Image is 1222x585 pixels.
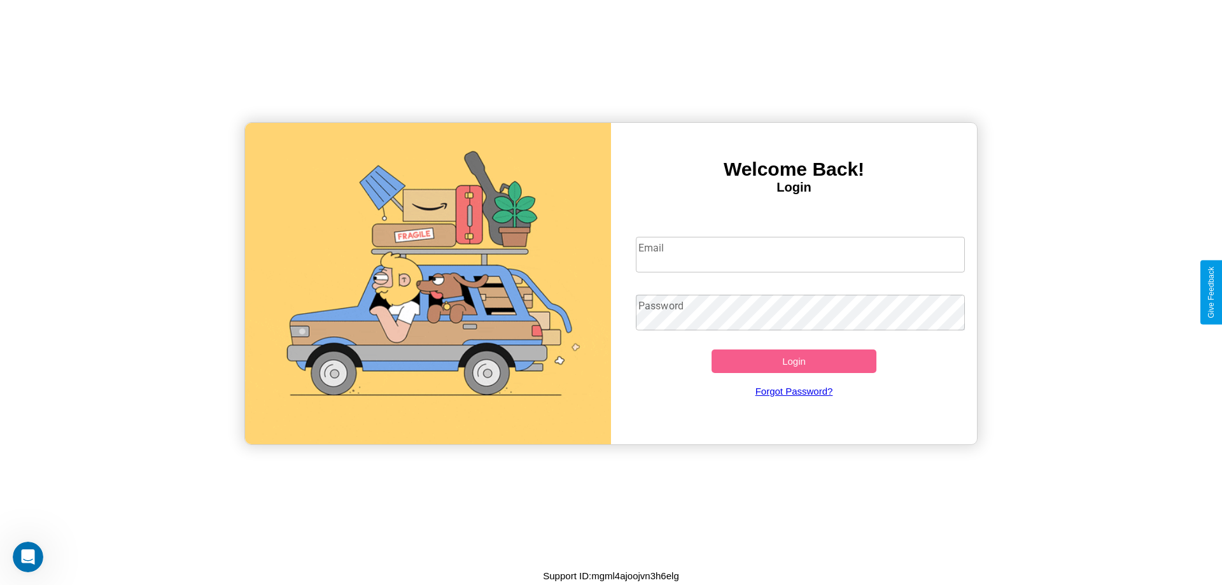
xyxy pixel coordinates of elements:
h3: Welcome Back! [611,159,977,180]
a: Forgot Password? [629,373,959,409]
div: Give Feedback [1207,267,1216,318]
h4: Login [611,180,977,195]
button: Login [712,349,876,373]
iframe: Intercom live chat [13,542,43,572]
img: gif [245,123,611,444]
p: Support ID: mgml4ajoojvn3h6elg [543,567,678,584]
